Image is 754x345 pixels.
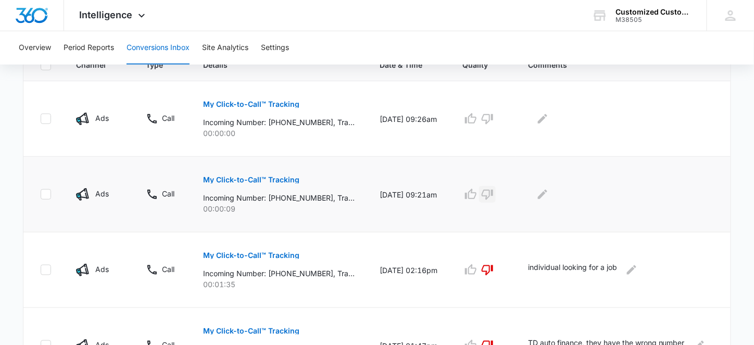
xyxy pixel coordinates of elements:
span: Channel [76,59,106,70]
button: My Click-to-Call™ Tracking [203,167,299,192]
p: Ads [95,264,109,275]
button: Period Reports [64,31,114,65]
p: 00:00:00 [203,128,355,139]
p: individual looking for a job [528,262,617,278]
div: account name [615,8,692,16]
td: [DATE] 09:21am [367,157,450,232]
td: [DATE] 09:26am [367,81,450,157]
span: Type [146,59,163,70]
p: My Click-to-Call™ Tracking [203,101,299,108]
p: My Click-to-Call™ Tracking [203,176,299,183]
p: My Click-to-Call™ Tracking [203,327,299,335]
button: My Click-to-Call™ Tracking [203,92,299,117]
div: account id [615,16,692,23]
button: My Click-to-Call™ Tracking [203,243,299,268]
button: Edit Comments [623,262,640,278]
p: Call [162,188,174,199]
p: Incoming Number: [PHONE_NUMBER], Tracking Number: [PHONE_NUMBER], Ring To: [PHONE_NUMBER], Caller... [203,117,355,128]
p: Incoming Number: [PHONE_NUMBER], Tracking Number: [PHONE_NUMBER], Ring To: [PHONE_NUMBER], Caller... [203,268,355,279]
p: Call [162,113,174,124]
span: Intelligence [80,9,133,20]
span: Quality [462,59,488,70]
p: Ads [95,188,109,199]
td: [DATE] 02:16pm [367,232,450,308]
button: Overview [19,31,51,65]
button: Settings [261,31,289,65]
p: 00:01:35 [203,279,355,290]
p: Ads [95,113,109,124]
button: Edit Comments [534,110,551,127]
span: Comments [528,59,699,70]
p: My Click-to-Call™ Tracking [203,252,299,259]
button: Edit Comments [534,186,551,203]
span: Details [203,59,340,70]
p: Call [162,264,174,275]
span: Date & Time [380,59,422,70]
button: Site Analytics [202,31,248,65]
p: 00:00:09 [203,203,355,214]
p: Incoming Number: [PHONE_NUMBER], Tracking Number: [PHONE_NUMBER], Ring To: [PHONE_NUMBER], Caller... [203,192,355,203]
button: Conversions Inbox [127,31,190,65]
button: My Click-to-Call™ Tracking [203,318,299,343]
